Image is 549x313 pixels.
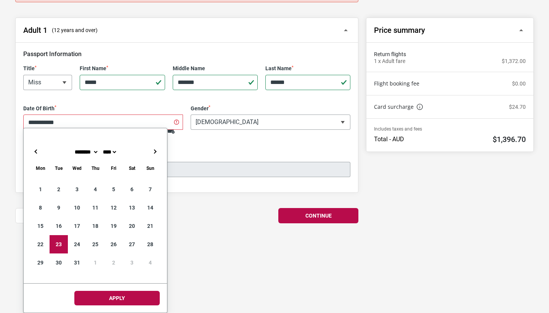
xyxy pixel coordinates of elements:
[141,253,159,272] div: 4
[104,253,123,272] div: 2
[50,180,68,198] div: 2
[23,65,72,72] label: Title
[86,235,104,253] div: 25
[265,65,350,72] label: Last Name
[366,18,533,43] button: Price summary
[502,58,526,65] p: $1,372.00
[68,253,86,272] div: 31
[31,235,50,253] div: 22
[23,50,350,58] h3: Passport Information
[104,198,123,217] div: 12
[374,26,425,35] h2: Price summary
[68,180,86,198] div: 3
[123,217,141,235] div: 20
[141,217,159,235] div: 21
[80,65,165,72] label: First Name
[86,253,104,272] div: 1
[512,81,526,87] p: $0.00
[278,208,358,223] button: Continue
[493,135,526,144] h2: $1,396.70
[123,235,141,253] div: 27
[68,217,86,235] div: 17
[16,18,358,43] button: Adult 1 (12 years and over)
[141,198,159,217] div: 14
[191,115,350,129] span: Female
[23,105,183,112] label: Date Of Birth
[31,198,50,217] div: 8
[31,147,40,156] button: ←
[24,75,72,90] span: Miss
[104,180,123,198] div: 5
[31,253,50,272] div: 29
[23,26,47,35] h2: Adult 1
[68,164,86,173] div: Wednesday
[50,253,68,272] div: 30
[104,235,123,253] div: 26
[123,180,141,198] div: 6
[374,126,526,132] p: Includes taxes and fees
[50,164,68,173] div: Tuesday
[50,235,68,253] div: 23
[104,164,123,173] div: Friday
[374,58,405,65] p: 1 x Adult fare
[374,103,423,111] a: Card surcharge
[50,217,68,235] div: 16
[15,208,95,223] button: Back
[86,198,104,217] div: 11
[191,105,350,112] label: Gender
[141,164,159,173] div: Sunday
[374,80,419,87] a: Flight booking fee
[31,180,50,198] div: 1
[68,235,86,253] div: 24
[123,198,141,217] div: 13
[31,217,50,235] div: 15
[374,136,404,143] p: Total - AUD
[31,164,50,173] div: Monday
[86,180,104,198] div: 4
[141,235,159,253] div: 28
[86,217,104,235] div: 18
[74,291,160,305] button: Apply
[150,147,159,156] button: →
[141,180,159,198] div: 7
[123,164,141,173] div: Saturday
[509,104,526,110] p: $24.70
[23,75,72,90] span: Miss
[52,26,98,34] span: (12 years and over)
[123,253,141,272] div: 3
[173,65,258,72] label: Middle Name
[104,217,123,235] div: 19
[50,198,68,217] div: 9
[86,164,104,173] div: Thursday
[191,115,350,130] span: Female
[374,50,526,58] span: Return flights
[23,153,350,159] label: Email Address
[68,198,86,217] div: 10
